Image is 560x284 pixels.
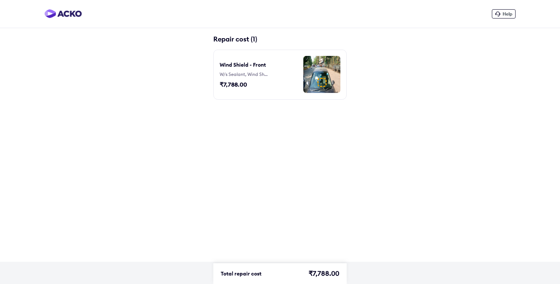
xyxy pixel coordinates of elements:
[213,35,347,44] div: Repair cost (1)
[44,9,82,18] img: horizontal-gradient.png
[503,11,512,17] span: Help
[220,71,268,77] div: W/s Sealant, Wind Shield - Front
[309,269,339,278] div: ₹7,788.00
[220,61,266,69] div: Wind Shield - Front
[221,269,261,278] div: Total repair cost
[220,80,257,88] div: ₹7,788.00
[303,56,340,93] img: image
